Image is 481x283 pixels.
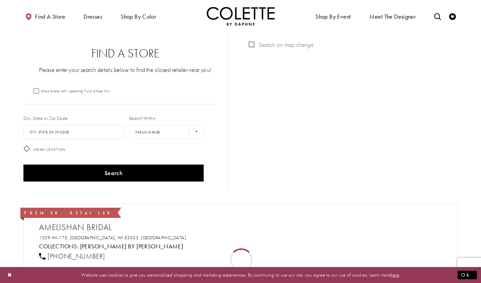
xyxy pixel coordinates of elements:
[39,234,186,241] a: Opens in new tab
[315,13,351,20] span: Shop By Event
[39,242,79,250] span: Collections:
[447,7,458,25] a: Check Wishlist
[82,7,104,25] span: Dresses
[121,13,156,20] span: Shop by color
[23,7,67,25] a: Find a store
[4,269,16,281] button: Close Dialog
[314,7,352,25] span: Shop By Event
[24,210,113,216] span: Premier Retailer
[80,242,183,250] a: Visit Colette by Daphne page - Opens in new tab
[432,7,443,25] a: Toggle search
[49,270,432,280] p: Website uses cookies to give you personalized shopping and marketing experiences. By continuing t...
[207,7,275,25] a: Visit Home Page
[23,125,124,139] input: City, State, or ZIP Code
[23,165,204,182] button: Search
[242,32,458,187] div: Map with store locations
[39,222,449,232] h2: Amelishan Bridal
[41,89,110,93] span: Show Stores with Upcoming Trunk Shows first
[129,125,204,139] select: Radius In Miles
[207,7,275,25] img: Colette by Daphne
[458,271,477,279] button: Submit Dialog
[391,271,399,278] a: here
[37,47,214,60] h2: Find a Store
[369,13,416,20] span: Meet the designer
[39,252,105,261] a: [PHONE_NUMBER]
[37,65,214,74] p: Please enter your search details below to find the closest retailer near you!
[23,115,68,121] label: City, State or Zip Code
[119,7,158,25] span: Shop by color
[129,115,155,121] label: Search Within
[368,7,418,25] a: Meet the designer
[35,13,65,20] span: Find a store
[84,13,102,20] span: Dresses
[48,252,105,261] span: [PHONE_NUMBER]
